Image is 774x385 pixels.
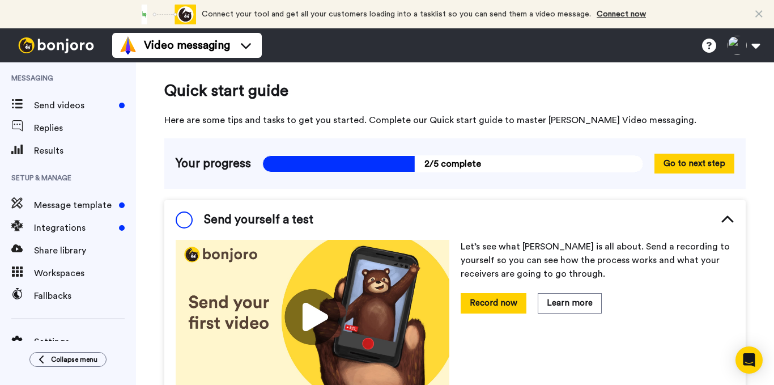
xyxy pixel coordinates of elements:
[144,37,230,53] span: Video messaging
[735,346,763,374] div: Open Intercom Messenger
[34,266,136,280] span: Workspaces
[654,154,734,174] button: Go to next step
[34,244,136,257] span: Share library
[202,10,591,18] span: Connect your tool and get all your customers loading into a tasklist so you can send them a video...
[34,221,114,235] span: Integrations
[164,79,746,102] span: Quick start guide
[262,155,643,172] span: 2/5 complete
[34,335,136,349] span: Settings
[176,155,251,172] span: Your progress
[14,37,99,53] img: bj-logo-header-white.svg
[164,113,746,127] span: Here are some tips and tasks to get you started. Complete our Quick start guide to master [PERSON...
[34,99,114,112] span: Send videos
[29,352,107,367] button: Collapse menu
[34,144,136,158] span: Results
[461,240,734,281] p: Let’s see what [PERSON_NAME] is all about. Send a recording to yourself so you can see how the pr...
[134,5,196,24] div: animation
[204,211,313,229] span: Send yourself a test
[597,10,646,18] a: Connect now
[461,293,526,313] button: Record now
[34,198,114,212] span: Message template
[51,355,97,364] span: Collapse menu
[34,121,136,135] span: Replies
[34,289,136,303] span: Fallbacks
[538,293,602,313] button: Learn more
[119,36,137,54] img: vm-color.svg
